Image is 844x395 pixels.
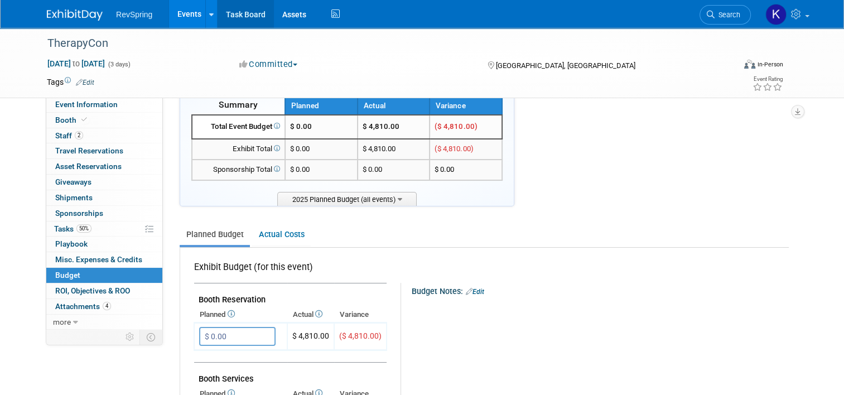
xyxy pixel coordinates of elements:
th: Actual [287,307,334,322]
div: Exhibit Total [197,144,280,155]
span: ($ 4,810.00) [435,122,477,131]
img: ExhibitDay [47,9,103,21]
div: Event Format [674,58,783,75]
a: Travel Reservations [46,143,162,158]
span: ($ 4,810.00) [339,331,382,340]
span: more [53,317,71,326]
th: Planned [194,307,287,322]
span: ROI, Objectives & ROO [55,286,130,295]
span: $ 0.00 [435,165,454,174]
span: to [71,59,81,68]
span: Summary [219,99,258,110]
div: Budget Notes: [412,283,788,297]
a: Staff2 [46,128,162,143]
a: Attachments4 [46,299,162,314]
div: Exhibit Budget (for this event) [194,261,382,280]
span: ($ 4,810.00) [435,144,473,153]
img: Format-Inperson.png [744,60,755,69]
td: Toggle Event Tabs [140,330,163,344]
a: Event Information [46,97,162,112]
td: $ 4,810.00 [358,139,430,160]
div: Event Rating [753,76,783,82]
a: Sponsorships [46,206,162,221]
span: Giveaways [55,177,91,186]
span: 50% [76,224,91,233]
a: Actual Costs [252,224,311,245]
span: 2 [75,131,83,139]
a: Search [700,5,751,25]
img: Kelsey Culver [765,4,787,25]
span: Budget [55,271,80,280]
span: Travel Reservations [55,146,123,155]
span: RevSpring [116,10,152,19]
span: Search [715,11,740,19]
div: Sponsorship Total [197,165,280,175]
div: Total Event Budget [197,122,280,132]
span: Event Information [55,100,118,109]
a: more [46,315,162,330]
a: Planned Budget [180,224,250,245]
td: Booth Reservation [194,283,387,307]
a: Edit [466,288,484,296]
div: TherapyCon [44,33,721,54]
a: Budget [46,268,162,283]
td: Booth Services [194,363,387,387]
a: Asset Reservations [46,159,162,174]
span: $ 0.00 [290,122,312,131]
button: Committed [235,59,302,70]
span: Misc. Expenses & Credits [55,255,142,264]
span: (3 days) [107,61,131,68]
a: Misc. Expenses & Credits [46,252,162,267]
span: Sponsorships [55,209,103,218]
th: Variance [430,97,502,115]
a: ROI, Objectives & ROO [46,283,162,298]
th: Variance [334,307,387,322]
td: $ 0.00 [358,160,430,180]
a: Shipments [46,190,162,205]
span: $ 0.00 [290,144,310,153]
a: Giveaways [46,175,162,190]
span: Booth [55,115,89,124]
span: Shipments [55,193,93,202]
i: Booth reservation complete [81,117,87,123]
th: Actual [358,97,430,115]
div: In-Person [757,60,783,69]
span: Tasks [54,224,91,233]
span: Asset Reservations [55,162,122,171]
span: $ 0.00 [290,165,310,174]
span: Staff [55,131,83,140]
td: $ 4,810.00 [358,115,430,139]
a: Booth [46,113,162,128]
span: Playbook [55,239,88,248]
a: Playbook [46,237,162,252]
td: Personalize Event Tab Strip [120,330,140,344]
th: Planned [285,97,358,115]
a: Tasks50% [46,221,162,237]
span: Attachments [55,302,111,311]
a: Edit [76,79,94,86]
span: 2025 Planned Budget (all events) [277,192,417,206]
span: [DATE] [DATE] [47,59,105,69]
td: Tags [47,76,94,88]
span: [GEOGRAPHIC_DATA], [GEOGRAPHIC_DATA] [496,61,635,70]
span: 4 [103,302,111,310]
span: $ 4,810.00 [292,331,329,340]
